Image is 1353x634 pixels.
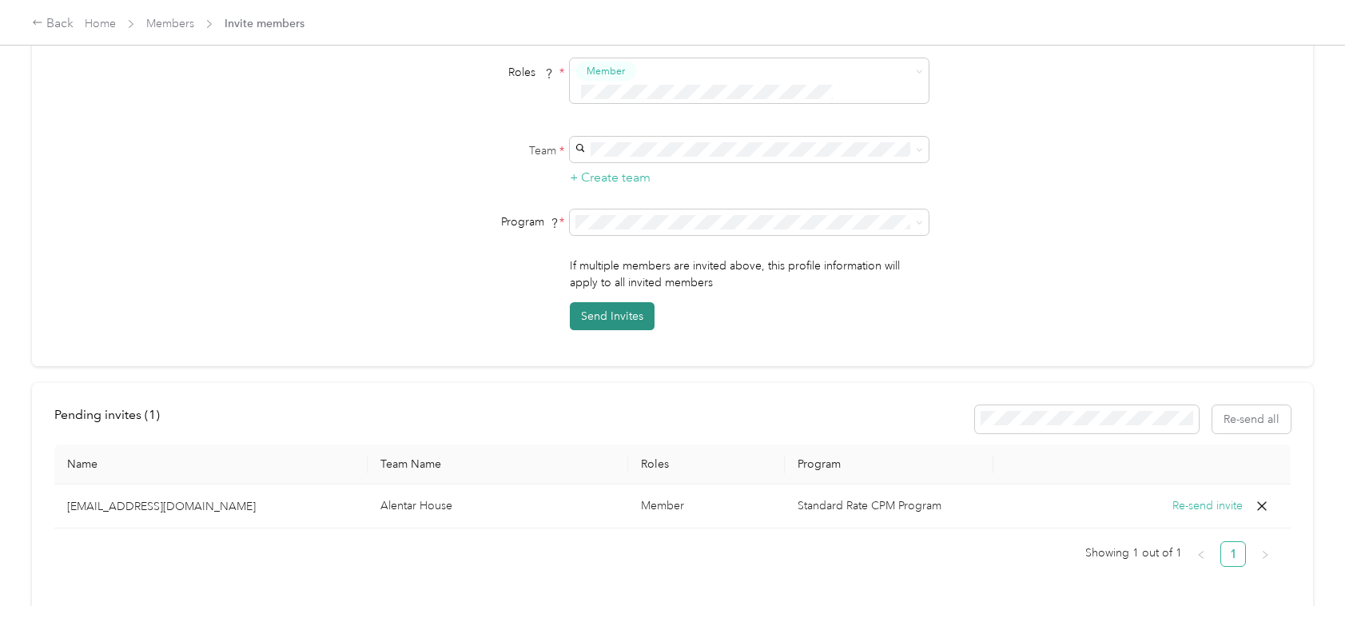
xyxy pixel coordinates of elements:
span: ( 1 ) [145,407,160,422]
span: Member [641,499,684,512]
p: [EMAIL_ADDRESS][DOMAIN_NAME] [67,498,355,515]
span: Showing 1 out of 1 [1085,541,1182,565]
p: If multiple members are invited above, this profile information will apply to all invited members [570,257,929,291]
button: + Create team [570,168,651,188]
button: Member [575,62,636,82]
span: right [1260,550,1270,560]
span: Pending invites [54,407,160,422]
span: Roles [503,60,559,85]
span: Standard Rate CPM Program [798,499,941,512]
button: Re-send all [1212,405,1291,433]
span: Member [587,64,625,78]
li: Previous Page [1188,541,1214,567]
li: 1 [1220,541,1246,567]
span: left [1196,550,1206,560]
div: Program [365,213,565,230]
th: Roles [628,445,785,484]
button: right [1252,541,1278,567]
button: Re-send invite [1172,497,1243,515]
iframe: Everlance-gr Chat Button Frame [1263,544,1353,634]
th: Program [785,445,993,484]
div: Back [32,14,74,34]
a: 1 [1221,542,1245,566]
div: Resend all invitations [975,405,1291,433]
a: Home [85,17,116,30]
button: Send Invites [570,302,655,330]
span: Invite members [225,15,304,32]
span: Alentar House [380,499,452,512]
a: Members [146,17,194,30]
div: left-menu [54,405,171,433]
li: Next Page [1252,541,1278,567]
button: left [1188,541,1214,567]
th: Name [54,445,368,484]
th: Team Name [368,445,628,484]
div: info-bar [54,405,1291,433]
label: Team [365,142,565,159]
